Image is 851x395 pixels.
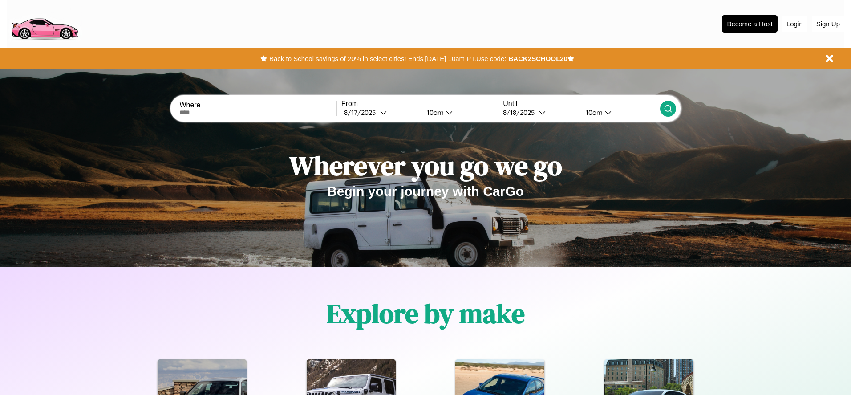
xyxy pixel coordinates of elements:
div: 8 / 18 / 2025 [503,108,539,117]
button: 8/17/2025 [341,108,420,117]
label: From [341,100,498,108]
div: 10am [581,108,605,117]
button: Sign Up [812,16,844,32]
label: Until [503,100,660,108]
h1: Explore by make [327,295,525,332]
button: 10am [579,108,660,117]
div: 10am [422,108,446,117]
button: Back to School savings of 20% in select cities! Ends [DATE] 10am PT.Use code: [267,53,508,65]
div: 8 / 17 / 2025 [344,108,380,117]
label: Where [179,101,336,109]
button: Become a Host [722,15,778,33]
button: 10am [420,108,498,117]
b: BACK2SCHOOL20 [508,55,567,62]
img: logo [7,4,82,42]
button: Login [782,16,807,32]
